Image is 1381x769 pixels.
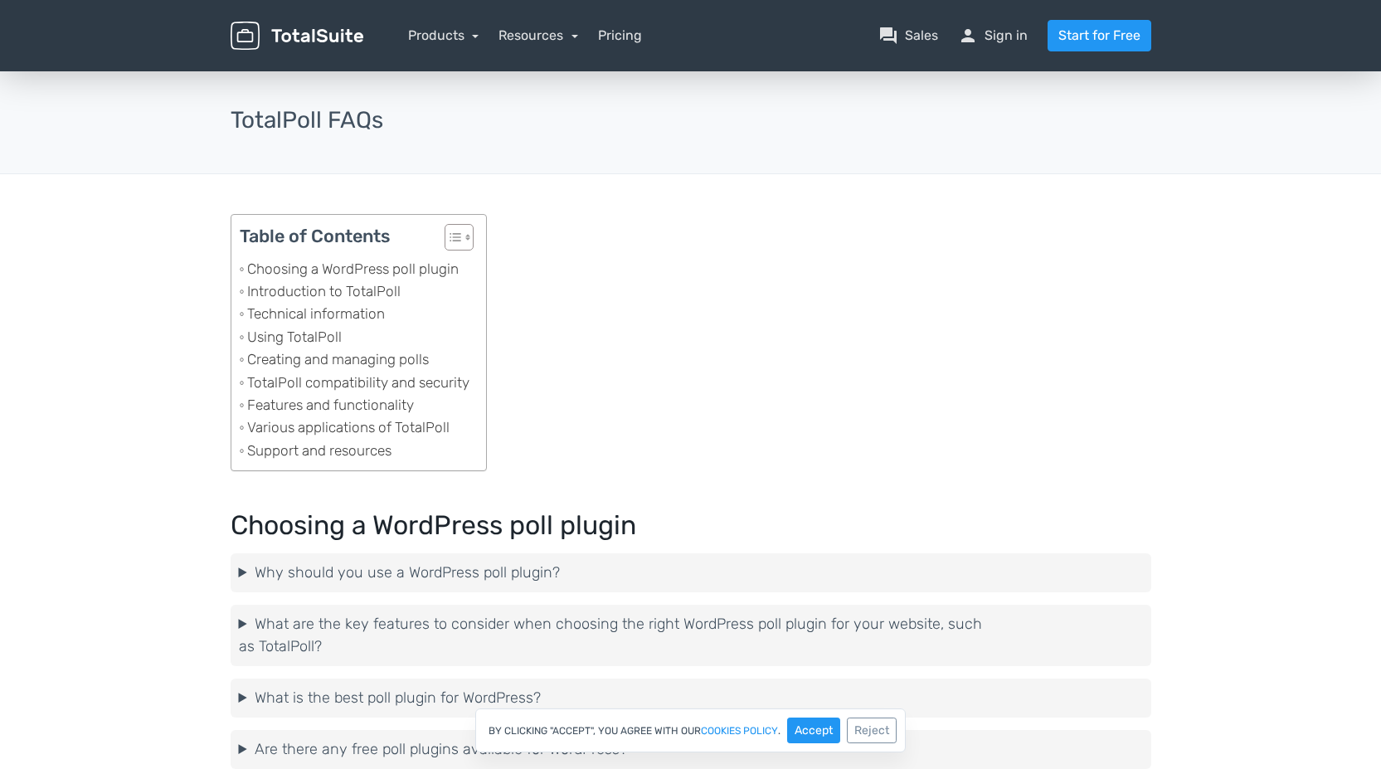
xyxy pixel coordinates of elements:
summary: Why should you use a WordPress poll plugin? [239,562,1143,584]
summary: What is the best poll plugin for WordPress? [239,687,1143,709]
a: Choosing a WordPress poll plugin [240,258,459,280]
a: Technical information [240,303,385,325]
a: Toggle Table of Content [432,223,469,258]
a: Products [408,27,479,43]
a: Features and functionality [240,394,414,416]
img: TotalSuite for WordPress [231,22,363,51]
h2: Choosing a WordPress poll plugin [231,511,1151,540]
button: Accept [787,718,840,743]
a: Start for Free [1048,20,1151,51]
a: Using TotalPoll [240,326,342,348]
a: cookies policy [701,726,778,736]
span: question_answer [878,26,898,46]
button: Reject [847,718,897,743]
a: Introduction to TotalPoll [240,280,401,303]
a: Pricing [598,26,642,46]
h3: TotalPoll FAQs [231,108,1151,134]
a: question_answerSales [878,26,938,46]
span: person [958,26,978,46]
a: personSign in [958,26,1028,46]
a: Support and resources [240,440,391,462]
a: Creating and managing polls [240,348,429,371]
div: By clicking "Accept", you agree with our . [475,708,906,752]
a: Various applications of TotalPoll [240,416,450,439]
summary: What are the key features to consider when choosing the right WordPress poll plugin for your webs... [239,613,1143,658]
a: Resources [498,27,578,43]
a: TotalPoll compatibility and security [240,372,469,394]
